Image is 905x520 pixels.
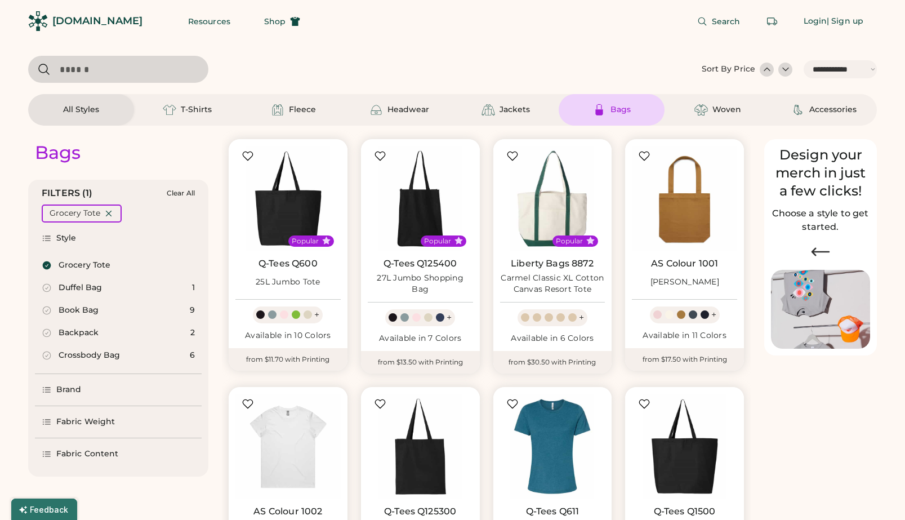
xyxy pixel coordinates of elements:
[702,64,755,75] div: Sort By Price
[625,348,744,371] div: from $17.50 with Printing
[59,327,99,339] div: Backpack
[368,394,473,499] img: Q-Tees Q125300 14L Shopping Bag
[632,330,737,341] div: Available in 11 Colors
[500,333,605,344] div: Available in 6 Colors
[493,351,612,374] div: from $30.50 with Printing
[59,305,99,316] div: Book Bag
[235,330,341,341] div: Available in 10 Colors
[387,104,429,115] div: Headwear
[361,351,480,374] div: from $13.50 with Printing
[253,506,322,517] a: AS Colour 1002
[368,333,473,344] div: Available in 7 Colors
[271,103,284,117] img: Fleece Icon
[556,237,583,246] div: Popular
[35,141,81,164] div: Bags
[235,146,341,251] img: Q-Tees Q600 25L Jumbo Tote
[447,312,452,324] div: +
[368,146,473,251] img: Q-Tees Q125400 27L Jumbo Shopping Bag
[650,277,719,288] div: [PERSON_NAME]
[771,270,870,349] img: Image of Lisa Congdon Eye Print on T-Shirt and Hat
[632,146,737,251] img: AS Colour 1001 Carrie Tote
[28,11,48,31] img: Rendered Logo - Screens
[651,258,718,269] a: AS Colour 1001
[511,258,594,269] a: Liberty Bags 8872
[809,104,857,115] div: Accessories
[59,260,110,271] div: Grocery Tote
[56,233,77,244] div: Style
[711,309,716,321] div: +
[56,448,118,460] div: Fabric Content
[56,416,115,428] div: Fabric Weight
[322,237,331,245] button: Popular Style
[500,394,605,499] img: Q-Tees Q611 25L Zippered Tote
[761,10,783,33] button: Retrieve an order
[771,146,870,200] div: Design your merch in just a few clicks!
[804,16,827,27] div: Login
[592,103,606,117] img: Bags Icon
[424,237,451,246] div: Popular
[684,10,754,33] button: Search
[264,17,286,25] span: Shop
[190,327,195,339] div: 2
[827,16,863,27] div: | Sign up
[384,258,457,269] a: Q-Tees Q125400
[163,103,176,117] img: T-Shirts Icon
[712,104,741,115] div: Woven
[52,14,142,28] div: [DOMAIN_NAME]
[229,348,347,371] div: from $11.70 with Printing
[59,350,120,361] div: Crossbody Bag
[694,103,708,117] img: Woven Icon
[258,258,318,269] a: Q-Tees Q600
[289,104,316,115] div: Fleece
[181,104,212,115] div: T-Shirts
[500,104,530,115] div: Jackets
[235,394,341,499] img: AS Colour 1002 Shoulder Tote
[384,506,456,517] a: Q-Tees Q125300
[771,207,870,234] h2: Choose a style to get started.
[190,350,195,361] div: 6
[63,104,99,115] div: All Styles
[292,237,319,246] div: Popular
[526,506,579,517] a: Q-Tees Q611
[256,277,320,288] div: 25L Jumbo Tote
[368,273,473,295] div: 27L Jumbo Shopping Bag
[586,237,595,245] button: Popular Style
[482,103,495,117] img: Jackets Icon
[500,273,605,295] div: Carmel Classic XL Cotton Canvas Resort Tote
[59,282,102,294] div: Duffel Bag
[579,312,584,324] div: +
[190,305,195,316] div: 9
[632,394,737,499] img: Q-Tees Q1500 34.6L Large Canvas Deluxe Tote
[175,10,244,33] button: Resources
[192,282,195,294] div: 1
[654,506,716,517] a: Q-Tees Q1500
[314,309,319,321] div: +
[369,103,383,117] img: Headwear Icon
[167,189,195,197] div: Clear All
[50,208,100,219] div: Grocery Tote
[500,146,605,251] img: Liberty Bags 8872 Carmel Classic XL Cotton Canvas Resort Tote
[251,10,314,33] button: Shop
[791,103,805,117] img: Accessories Icon
[56,384,82,395] div: Brand
[42,186,93,200] div: FILTERS (1)
[454,237,463,245] button: Popular Style
[712,17,741,25] span: Search
[610,104,631,115] div: Bags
